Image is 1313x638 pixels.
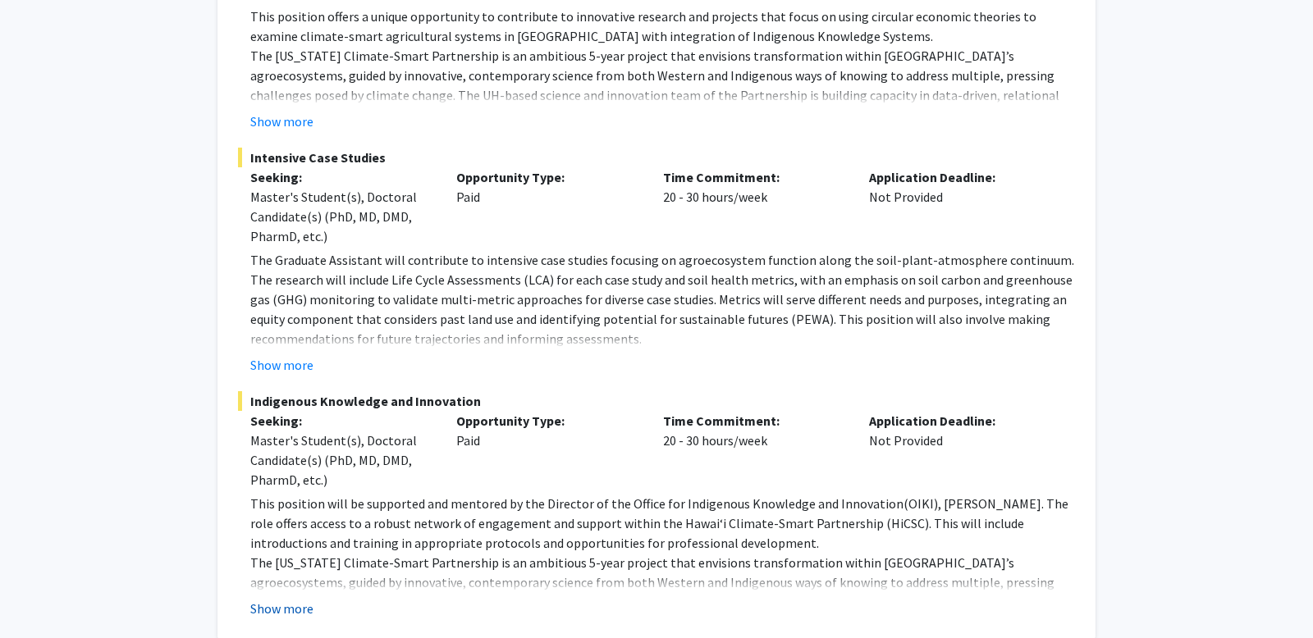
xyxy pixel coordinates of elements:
div: Paid [444,167,650,246]
div: Not Provided [857,167,1063,246]
p: Time Commitment: [663,411,844,431]
p: This position offers a unique opportunity to contribute to innovative research and projects that ... [250,7,1075,46]
div: 20 - 30 hours/week [651,411,857,490]
button: Show more [250,599,313,618]
p: This position will be supported and mentored by the Director of the Office for Indigenous Knowled... [250,494,1075,553]
div: Not Provided [857,411,1063,490]
div: 20 - 30 hours/week [651,167,857,246]
button: Show more [250,112,313,131]
p: Application Deadline: [869,411,1050,431]
span: Intensive Case Studies [238,148,1075,167]
p: Opportunity Type: [456,167,638,187]
span: Indigenous Knowledge and Innovation [238,391,1075,411]
button: Show more [250,355,313,375]
p: The [US_STATE] Climate-Smart Partnership is an ambitious 5-year project that envisions transforma... [250,46,1075,144]
p: Application Deadline: [869,167,1050,187]
div: Paid [444,411,650,490]
p: The Graduate Assistant will contribute to intensive case studies focusing on agroecosystem functi... [250,250,1075,349]
p: Opportunity Type: [456,411,638,431]
p: Seeking: [250,411,432,431]
div: Master's Student(s), Doctoral Candidate(s) (PhD, MD, DMD, PharmD, etc.) [250,431,432,490]
p: Time Commitment: [663,167,844,187]
iframe: Chat [12,564,70,626]
p: Seeking: [250,167,432,187]
div: Master's Student(s), Doctoral Candidate(s) (PhD, MD, DMD, PharmD, etc.) [250,187,432,246]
